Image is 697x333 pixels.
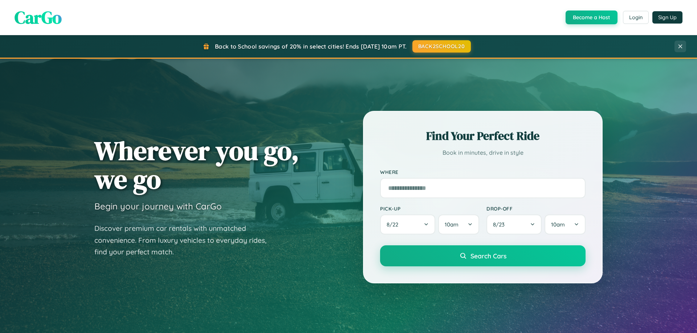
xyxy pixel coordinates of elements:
span: 8 / 22 [387,221,402,228]
button: BACK2SCHOOL20 [412,40,471,53]
label: Pick-up [380,205,479,212]
button: Login [623,11,649,24]
label: Drop-off [486,205,586,212]
span: 8 / 23 [493,221,508,228]
label: Where [380,169,586,175]
h2: Find Your Perfect Ride [380,128,586,144]
span: Search Cars [470,252,506,260]
h3: Begin your journey with CarGo [94,201,222,212]
button: 10am [545,215,586,234]
button: 8/23 [486,215,542,234]
button: Search Cars [380,245,586,266]
button: Sign Up [652,11,682,24]
p: Book in minutes, drive in style [380,147,586,158]
span: Back to School savings of 20% in select cities! Ends [DATE] 10am PT. [215,43,407,50]
button: 8/22 [380,215,435,234]
button: Become a Host [566,11,617,24]
span: 10am [551,221,565,228]
h1: Wherever you go, we go [94,136,299,193]
span: CarGo [15,5,62,29]
span: 10am [445,221,458,228]
p: Discover premium car rentals with unmatched convenience. From luxury vehicles to everyday rides, ... [94,222,276,258]
button: 10am [438,215,479,234]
